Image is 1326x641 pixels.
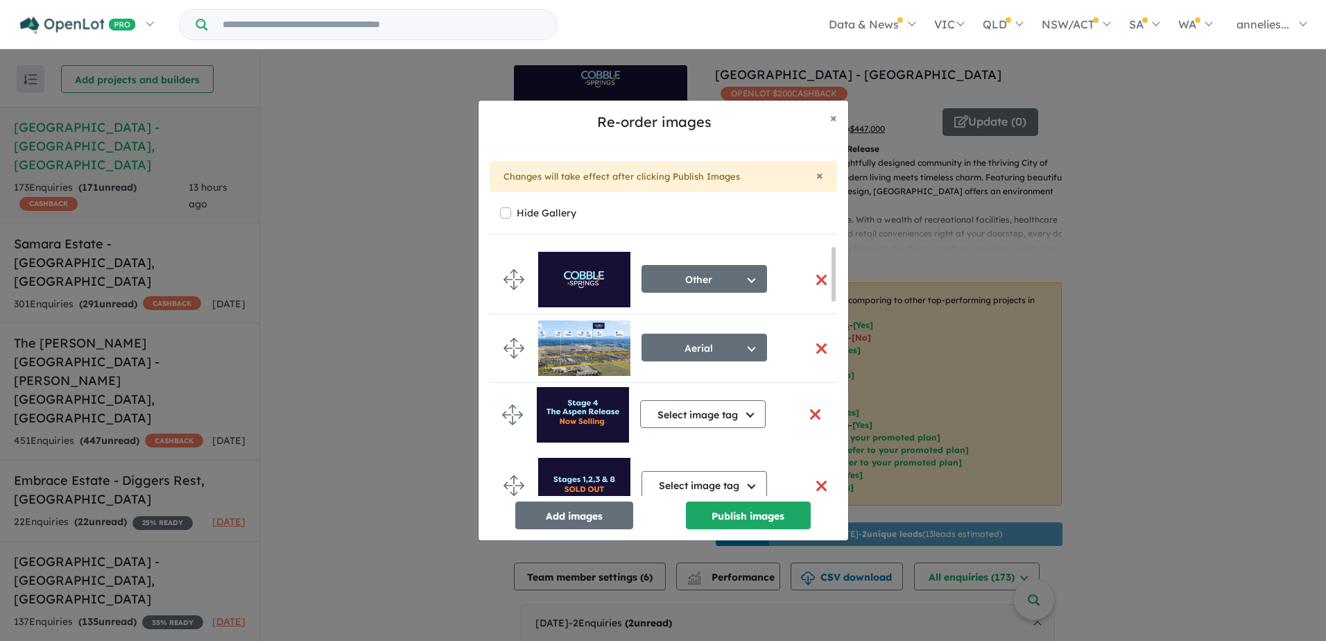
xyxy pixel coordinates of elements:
[490,112,819,133] h5: Re-order images
[830,110,837,126] span: ×
[1237,17,1289,31] span: annelies...
[538,252,630,307] img: Cobble%20Springs%20Estate%20-%20Cobblebank___1732153828.jpg
[503,269,524,290] img: drag.svg
[515,502,633,529] button: Add images
[20,17,136,34] img: Openlot PRO Logo White
[503,338,524,359] img: drag.svg
[503,475,524,496] img: drag.svg
[538,320,630,376] img: Cobble%20Springs%20Estate%20-%20Cobblebank___1732153940.jpg
[816,169,823,182] button: Close
[642,334,767,361] button: Aerial
[538,458,630,513] img: Cobble%20Springs%20Estate%20-%20Cobblebank___1742794822_1.jpg
[490,161,837,193] div: Changes will take effect after clicking Publish Images
[517,203,576,223] label: Hide Gallery
[816,167,823,183] span: ×
[642,265,767,293] button: Other
[686,502,811,529] button: Publish images
[642,471,767,499] button: Select image tag
[210,10,554,40] input: Try estate name, suburb, builder or developer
